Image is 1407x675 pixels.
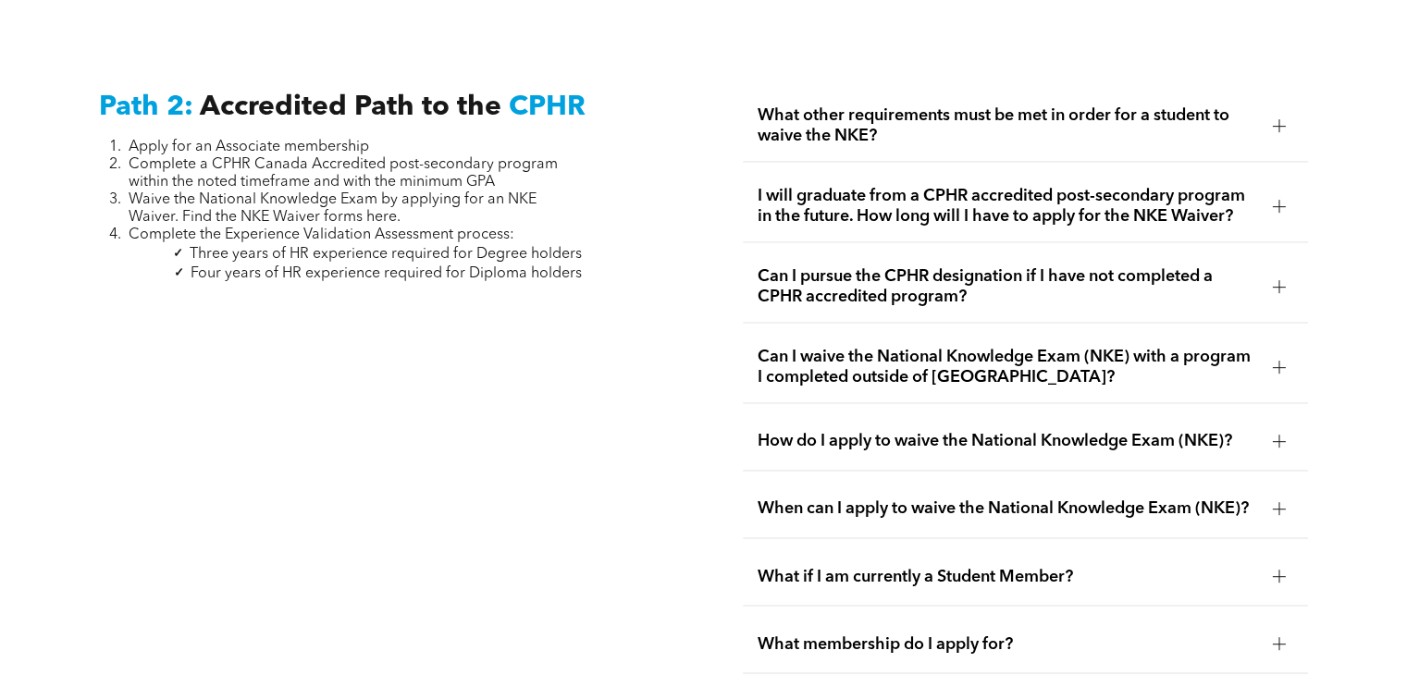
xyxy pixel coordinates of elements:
span: When can I apply to waive the National Knowledge Exam (NKE)? [758,498,1257,519]
span: CPHR [509,93,586,121]
span: Path 2: [99,93,193,121]
span: Can I pursue the CPHR designation if I have not completed a CPHR accredited program? [758,266,1257,307]
span: Three years of HR experience required for Degree holders [190,247,582,262]
span: What membership do I apply for? [758,633,1257,654]
span: Four years of HR experience required for Diploma holders [191,266,582,281]
span: Can I waive the National Knowledge Exam (NKE) with a program I completed outside of [GEOGRAPHIC_D... [758,347,1257,387]
span: How do I apply to waive the National Knowledge Exam (NKE)? [758,431,1257,451]
span: Waive the National Knowledge Exam by applying for an NKE Waiver. Find the NKE Waiver forms here. [129,192,537,225]
span: Apply for an Associate membership [129,140,369,154]
span: Complete the Experience Validation Assessment process: [129,227,514,242]
span: Accredited Path to the [200,93,501,121]
span: What if I am currently a Student Member? [758,566,1257,586]
span: I will graduate from a CPHR accredited post-secondary program in the future. How long will I have... [758,186,1257,227]
span: Complete a CPHR Canada Accredited post-secondary program within the noted timeframe and with the ... [129,157,558,190]
span: What other requirements must be met in order for a student to waive the NKE? [758,105,1257,146]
